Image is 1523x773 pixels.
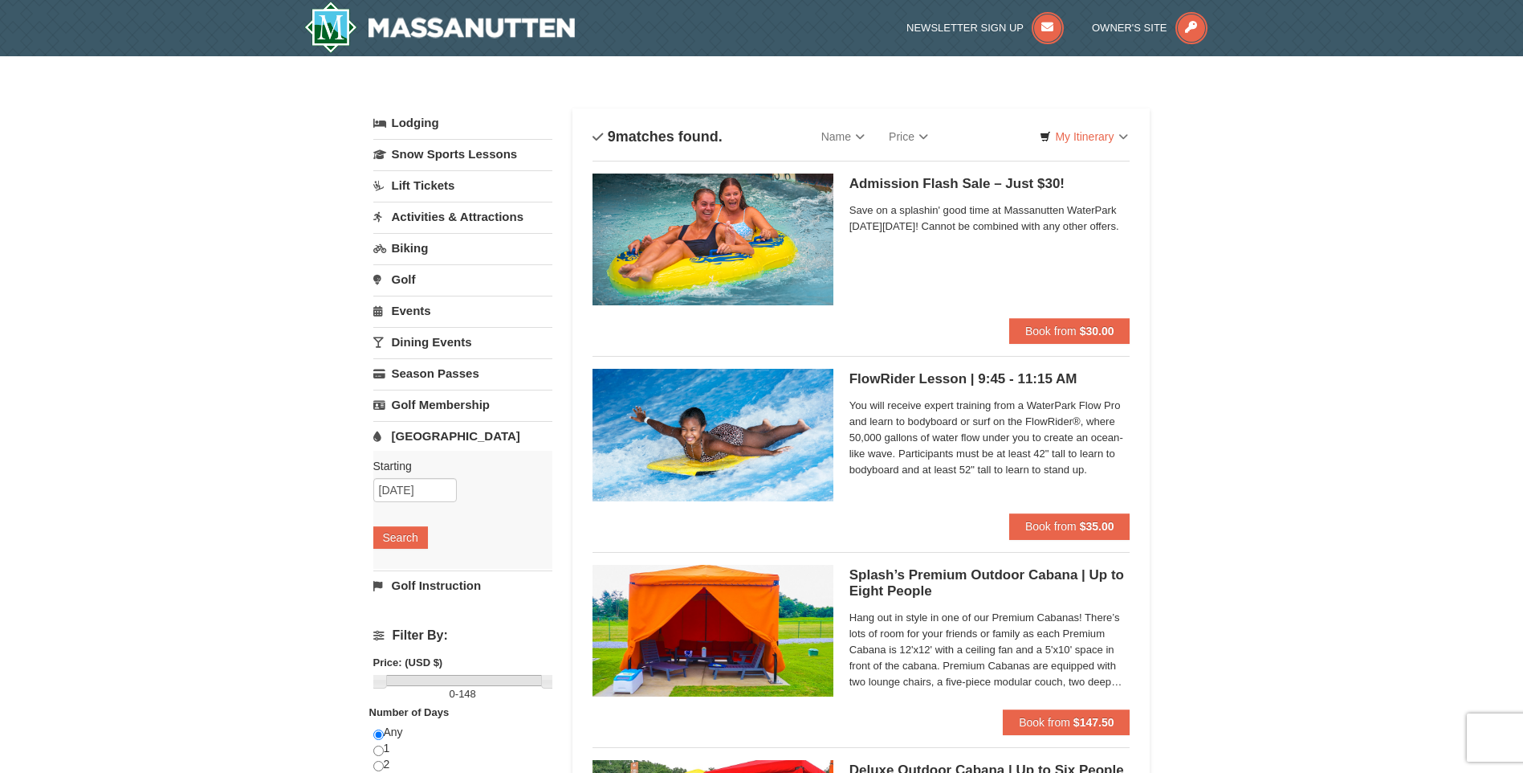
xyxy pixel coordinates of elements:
button: Book from $147.50 [1003,710,1130,735]
span: Book from [1019,716,1070,729]
img: 6619917-1540-abbb9b77.jpg [593,565,833,697]
img: Massanutten Resort Logo [304,2,576,53]
img: 6619917-1618-f229f8f2.jpg [593,174,833,305]
span: Owner's Site [1092,22,1167,34]
a: Events [373,296,552,325]
label: Starting [373,458,540,474]
span: Book from [1025,520,1077,533]
span: Save on a splashin' good time at Massanutten WaterPark [DATE][DATE]! Cannot be combined with any ... [849,202,1130,235]
a: Name [809,121,877,153]
h4: matches found. [593,129,723,145]
h5: FlowRider Lesson | 9:45 - 11:15 AM [849,371,1130,387]
a: [GEOGRAPHIC_DATA] [373,421,552,451]
label: - [373,686,552,702]
h4: Filter By: [373,628,552,643]
a: Dining Events [373,327,552,357]
span: Newsletter Sign Up [906,22,1024,34]
img: 6619917-216-363963c7.jpg [593,369,833,501]
span: Book from [1025,325,1077,337]
a: Lodging [373,108,552,137]
a: Golf [373,264,552,294]
a: Lift Tickets [373,170,552,200]
h5: Splash’s Premium Outdoor Cabana | Up to Eight People [849,567,1130,599]
a: Biking [373,233,552,263]
a: Massanutten Resort [304,2,576,53]
strong: $35.00 [1080,520,1114,533]
span: 0 [450,688,455,700]
a: Newsletter Sign Up [906,22,1064,34]
strong: $147.50 [1073,716,1114,729]
a: My Itinerary [1029,125,1138,149]
a: Price [877,121,940,153]
a: Snow Sports Lessons [373,139,552,169]
span: Hang out in style in one of our Premium Cabanas! There’s lots of room for your friends or family ... [849,610,1130,690]
span: 9 [608,129,616,145]
a: Owner's Site [1092,22,1207,34]
strong: $30.00 [1080,325,1114,337]
button: Book from $30.00 [1009,318,1130,344]
strong: Price: (USD $) [373,656,443,669]
button: Search [373,526,428,549]
button: Book from $35.00 [1009,513,1130,539]
strong: Number of Days [369,706,450,718]
a: Golf Membership [373,390,552,419]
a: Activities & Attractions [373,202,552,231]
span: 148 [458,688,476,700]
h5: Admission Flash Sale – Just $30! [849,176,1130,192]
a: Golf Instruction [373,571,552,600]
a: Season Passes [373,358,552,388]
span: You will receive expert training from a WaterPark Flow Pro and learn to bodyboard or surf on the ... [849,398,1130,478]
